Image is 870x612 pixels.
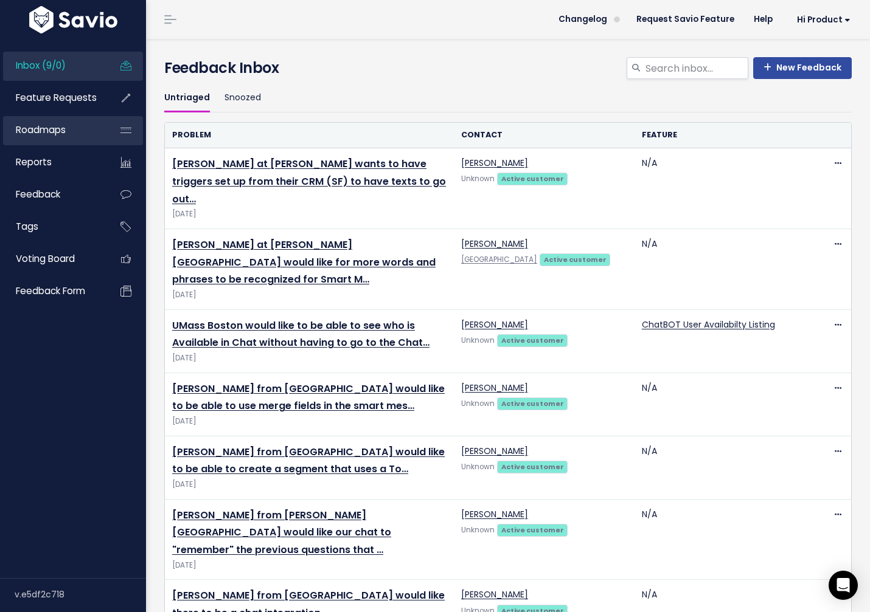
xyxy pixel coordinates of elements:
[172,352,447,365] span: [DATE]
[544,255,607,264] strong: Active customer
[782,10,860,29] a: Hi Product
[644,57,748,79] input: Search inbox...
[627,10,744,29] a: Request Savio Feature
[16,252,75,265] span: Voting Board
[165,123,454,148] th: Problem
[172,208,447,221] span: [DATE]
[497,397,568,409] a: Active customer
[3,116,101,144] a: Roadmaps
[501,399,564,408] strong: Active customer
[497,172,568,184] a: Active customer
[461,238,528,250] a: [PERSON_NAME]
[15,579,146,610] div: v.e5df2c718
[461,382,528,394] a: [PERSON_NAME]
[3,277,101,305] a: Feedback form
[461,588,528,600] a: [PERSON_NAME]
[16,156,52,168] span: Reports
[172,238,436,287] a: [PERSON_NAME] at [PERSON_NAME][GEOGRAPHIC_DATA] would like for more words and phrases to be recog...
[461,508,528,520] a: [PERSON_NAME]
[172,478,447,491] span: [DATE]
[461,157,528,169] a: [PERSON_NAME]
[501,525,564,535] strong: Active customer
[172,445,445,476] a: [PERSON_NAME] from [GEOGRAPHIC_DATA] would like to be able to create a segment that uses a To…
[461,525,495,535] span: Unknown
[497,334,568,346] a: Active customer
[3,84,101,112] a: Feature Requests
[497,460,568,472] a: Active customer
[501,174,564,184] strong: Active customer
[635,436,815,499] td: N/A
[3,181,101,208] a: Feedback
[454,123,635,148] th: Contact
[829,571,858,600] div: Open Intercom Messenger
[172,415,447,428] span: [DATE]
[461,399,495,408] span: Unknown
[224,84,261,112] a: Snoozed
[501,462,564,472] strong: Active customer
[635,499,815,580] td: N/A
[635,229,815,309] td: N/A
[635,123,815,148] th: Feature
[26,6,120,33] img: logo-white.9d6f32f41409.svg
[16,284,85,297] span: Feedback form
[16,123,66,136] span: Roadmaps
[3,213,101,241] a: Tags
[744,10,782,29] a: Help
[164,84,852,112] ul: Filter feature requests
[172,157,446,206] a: [PERSON_NAME] at [PERSON_NAME] wants to have triggers set up from their CRM (SF) to have texts to...
[164,84,210,112] a: Untriaged
[172,289,447,301] span: [DATE]
[797,15,851,24] span: Hi Product
[3,52,101,80] a: Inbox (9/0)
[635,148,815,229] td: N/A
[461,255,537,264] a: [GEOGRAPHIC_DATA]
[172,382,445,413] a: [PERSON_NAME] from [GEOGRAPHIC_DATA] would like to be able to use merge fields in the smart mes…
[559,15,607,24] span: Changelog
[461,445,528,457] a: [PERSON_NAME]
[461,462,495,472] span: Unknown
[461,174,495,184] span: Unknown
[16,59,66,72] span: Inbox (9/0)
[461,335,495,345] span: Unknown
[16,91,97,104] span: Feature Requests
[753,57,852,79] a: New Feedback
[172,508,391,557] a: [PERSON_NAME] from [PERSON_NAME][GEOGRAPHIC_DATA] would like our chat to "remember" the previous ...
[635,373,815,436] td: N/A
[642,318,775,331] a: ChatBOT User Availabilty Listing
[172,559,447,572] span: [DATE]
[461,318,528,331] a: [PERSON_NAME]
[3,245,101,273] a: Voting Board
[16,220,38,233] span: Tags
[501,335,564,345] strong: Active customer
[497,523,568,535] a: Active customer
[16,188,60,201] span: Feedback
[164,57,852,79] h4: Feedback Inbox
[172,318,430,350] a: UMass Boston would like to be able to see who is Available in Chat without having to go to the Chat…
[3,148,101,176] a: Reports
[540,253,610,265] a: Active customer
